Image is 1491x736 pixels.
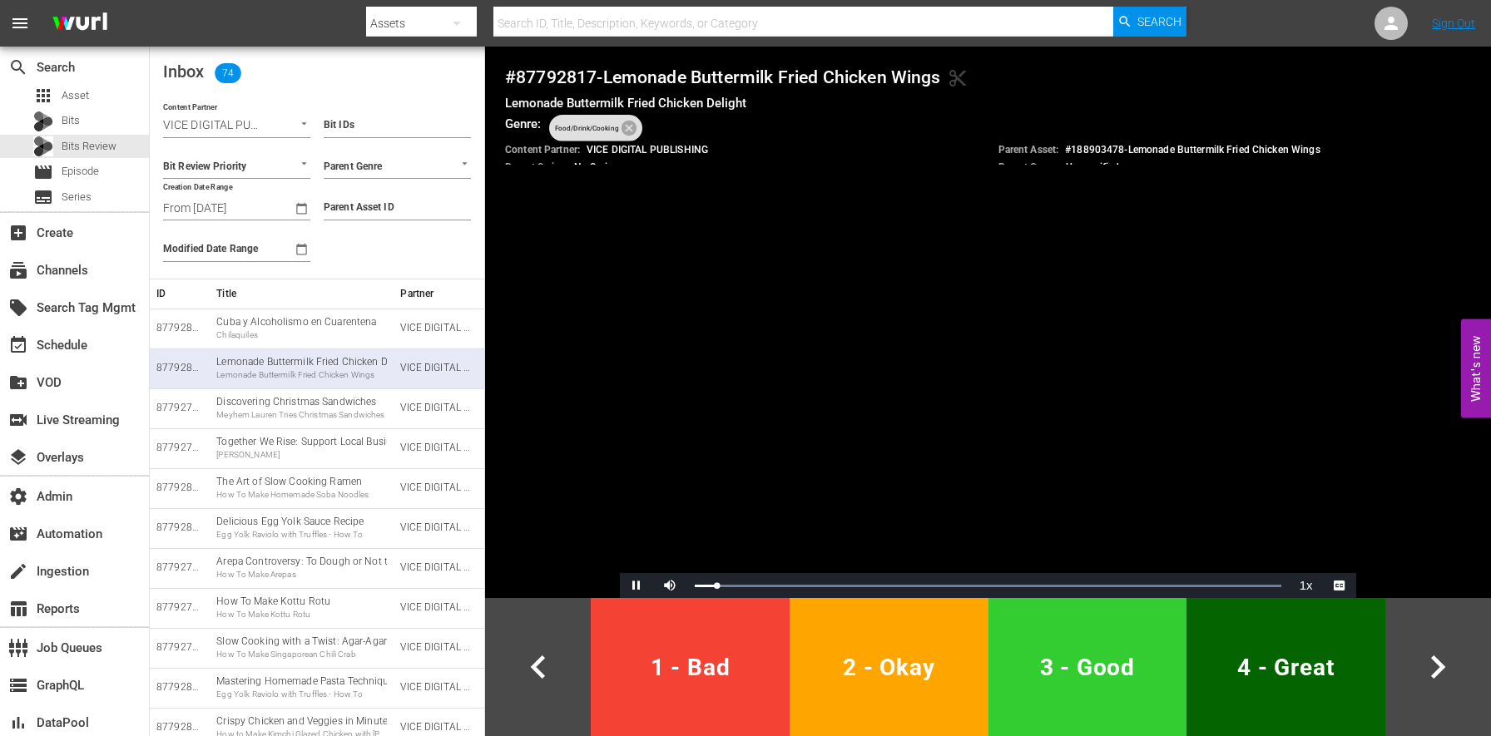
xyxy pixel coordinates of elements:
[156,561,203,575] div: 87792777
[156,640,203,654] div: 87792779
[8,447,28,467] span: Overlays
[400,321,471,335] div: VICE DIGITAL PUBLISHING
[215,67,241,80] span: 74
[62,112,80,129] span: Bits
[8,561,28,581] span: Ingestion
[8,260,28,280] span: Channels
[457,156,473,171] button: Open
[8,298,28,318] span: Search Tag Mgmt
[62,138,116,155] span: Bits Review
[296,156,312,171] button: Open
[216,409,387,421] div: Meyhem Lauren Tries Christmas Sandwiches
[216,475,387,501] div: The Art of Slow Cooking Ramen
[400,361,471,375] div: VICE DIGITAL PUBLISHING
[156,321,203,335] div: 87792811
[1137,7,1181,37] span: Search
[216,369,387,381] div: Lemonade Buttermilk Fried Chicken Wings
[1193,647,1379,688] span: 4 - Great
[1414,644,1461,690] span: chevron_right
[1457,117,1473,133] button: Open
[400,481,471,495] div: VICE DIGITAL PUBLISHING
[505,67,1471,88] h4: # 87792817 - Lemonade Buttermilk Fried Chicken Wings
[400,401,471,415] div: VICE DIGITAL PUBLISHING
[620,185,1355,598] div: Video Player
[505,95,1471,111] h5: Lemonade Buttermilk Fried Chicken Delight
[33,111,53,131] div: Bits
[400,441,471,455] div: VICE DIGITAL PUBLISHING
[505,116,541,132] h5: Genre:
[505,143,708,157] p: VICE DIGITAL PUBLISHING
[216,435,387,461] div: Together We Rise: Support Local Businesses
[995,647,1181,688] span: 3 - Good
[216,674,387,700] div: Mastering Homemade Pasta Techniques
[33,136,53,156] div: Bits Review
[1323,573,1356,598] button: Captions
[998,161,1120,175] p: Unspecified
[549,108,625,148] span: Food/Drink/Cooking
[1432,17,1475,30] a: Sign Out
[150,279,210,309] th: ID
[8,223,28,243] span: Create
[156,521,203,535] div: 87792836
[998,143,1320,157] p: # 188903478 - Lemonade Buttermilk Fried Chicken Wings
[210,279,394,309] th: Title
[216,555,387,580] div: Arepa Controversy: To Dough or Not to Dough?
[163,60,245,86] h2: Inbox
[216,515,387,541] div: Delicious Egg Yolk Sauce Recipe
[216,635,387,660] div: Slow Cooking with a Twist: Agar-Agar Style
[1186,598,1385,736] button: 4 - Great
[40,4,120,43] img: ans4CAIJ8jUAAAAAAAAAAAAAAAAAAAAAAAAgQb4GAAAAAAAAAAAAAAAAAAAAAAAAJMjXAAAAAAAAAAAAAAAAAAAAAAAAgAT5G...
[216,449,387,461] div: [PERSON_NAME]
[216,315,387,341] div: Cuba y Alcoholismo en Cuarentena
[8,335,28,355] span: Schedule
[948,68,968,88] span: Generated Bit
[8,524,28,544] span: Automation
[216,649,387,660] div: How To Make Singaporean Chili Crab
[163,184,232,191] label: Creation Date Range
[796,647,982,688] span: 2 - Okay
[597,647,783,688] span: 1 - Bad
[549,115,642,141] div: Food/Drink/Cooking
[505,144,580,156] span: Content Partner:
[790,598,988,736] button: 2 - Okay
[216,689,387,700] div: Egg Yolk Raviolo with Truffles - How To
[1113,7,1186,37] button: Search
[216,355,387,381] div: Lemonade Buttermilk Fried Chicken Delight
[156,680,203,694] div: 87792835
[10,13,30,33] span: menu
[62,87,89,104] span: Asset
[62,163,99,180] span: Episode
[33,187,53,207] span: Series
[156,361,203,375] div: 87792817
[216,489,387,501] div: How To Make Homemade Soba Noodles
[8,410,28,430] span: Live Streaming
[8,487,28,506] span: Admin
[8,638,28,658] span: Job Queues
[653,573,686,598] button: Mute
[8,599,28,619] span: Reports
[505,161,617,175] p: No Series
[33,162,53,182] span: Episode
[591,598,790,736] button: 1 - Bad
[156,441,203,455] div: 87792752
[216,569,387,580] div: How To Make Arepas
[515,644,562,690] span: chevron_left
[216,329,387,341] div: Chilaquiles
[62,189,92,205] span: Series
[163,104,217,111] label: Content Partner
[695,585,1280,587] div: Progress Bar
[156,720,203,734] div: 87792832
[400,720,471,734] div: VICE DIGITAL PUBLISHING
[296,116,312,131] button: Open
[1461,319,1491,417] button: Open Feedback Widget
[163,116,264,137] input: Content Partner
[156,401,203,415] div: 87792751
[8,373,28,393] span: VOD
[394,279,484,309] th: Partner
[8,713,28,733] span: DataPool
[998,144,1059,156] span: Parent Asset:
[400,521,471,535] div: VICE DIGITAL PUBLISHING
[400,680,471,694] div: VICE DIGITAL PUBLISHING
[400,561,471,575] div: VICE DIGITAL PUBLISHING
[8,675,28,695] span: GraphQL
